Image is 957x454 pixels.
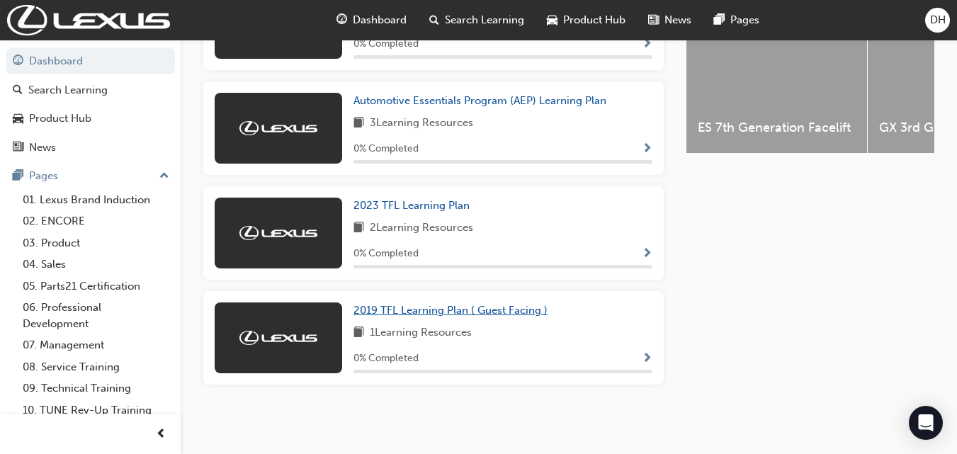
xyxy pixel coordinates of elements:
[6,77,175,103] a: Search Learning
[353,12,407,28] span: Dashboard
[7,5,170,35] img: Trak
[642,350,652,368] button: Show Progress
[642,38,652,51] span: Show Progress
[13,142,23,154] span: news-icon
[429,11,439,29] span: search-icon
[17,334,175,356] a: 07. Management
[353,199,470,212] span: 2023 TFL Learning Plan
[13,55,23,68] span: guage-icon
[648,11,659,29] span: news-icon
[445,12,524,28] span: Search Learning
[642,143,652,156] span: Show Progress
[13,170,23,183] span: pages-icon
[6,163,175,189] button: Pages
[642,248,652,261] span: Show Progress
[239,121,317,135] img: Trak
[637,6,703,35] a: news-iconNews
[353,141,419,157] span: 0 % Completed
[642,353,652,365] span: Show Progress
[29,140,56,156] div: News
[353,304,548,317] span: 2019 TFL Learning Plan ( Guest Facing )
[29,168,58,184] div: Pages
[17,210,175,232] a: 02. ENCORE
[13,84,23,97] span: search-icon
[17,378,175,399] a: 09. Technical Training
[547,11,557,29] span: car-icon
[642,35,652,53] button: Show Progress
[325,6,418,35] a: guage-iconDashboard
[6,135,175,161] a: News
[536,6,637,35] a: car-iconProduct Hub
[239,331,317,345] img: Trak
[642,245,652,263] button: Show Progress
[909,406,943,440] div: Open Intercom Messenger
[17,297,175,334] a: 06. Professional Development
[17,276,175,297] a: 05. Parts21 Certification
[353,246,419,262] span: 0 % Completed
[6,45,175,163] button: DashboardSearch LearningProduct HubNews
[642,140,652,158] button: Show Progress
[29,110,91,127] div: Product Hub
[239,226,317,240] img: Trak
[703,6,771,35] a: pages-iconPages
[336,11,347,29] span: guage-icon
[698,120,856,136] span: ES 7th Generation Facelift
[156,426,166,443] span: prev-icon
[17,356,175,378] a: 08. Service Training
[664,12,691,28] span: News
[353,302,553,319] a: 2019 TFL Learning Plan ( Guest Facing )
[418,6,536,35] a: search-iconSearch Learning
[353,94,606,107] span: Automotive Essentials Program (AEP) Learning Plan
[13,113,23,125] span: car-icon
[17,399,175,421] a: 10. TUNE Rev-Up Training
[353,220,364,237] span: book-icon
[563,12,625,28] span: Product Hub
[28,82,108,98] div: Search Learning
[17,254,175,276] a: 04. Sales
[730,12,759,28] span: Pages
[159,167,169,186] span: up-icon
[370,115,473,132] span: 3 Learning Resources
[353,351,419,367] span: 0 % Completed
[353,324,364,342] span: book-icon
[353,115,364,132] span: book-icon
[17,189,175,211] a: 01. Lexus Brand Induction
[6,48,175,74] a: Dashboard
[17,232,175,254] a: 03. Product
[370,324,472,342] span: 1 Learning Resources
[6,106,175,132] a: Product Hub
[930,12,946,28] span: DH
[925,8,950,33] button: DH
[353,93,612,109] a: Automotive Essentials Program (AEP) Learning Plan
[714,11,725,29] span: pages-icon
[353,198,475,214] a: 2023 TFL Learning Plan
[370,220,473,237] span: 2 Learning Resources
[353,36,419,52] span: 0 % Completed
